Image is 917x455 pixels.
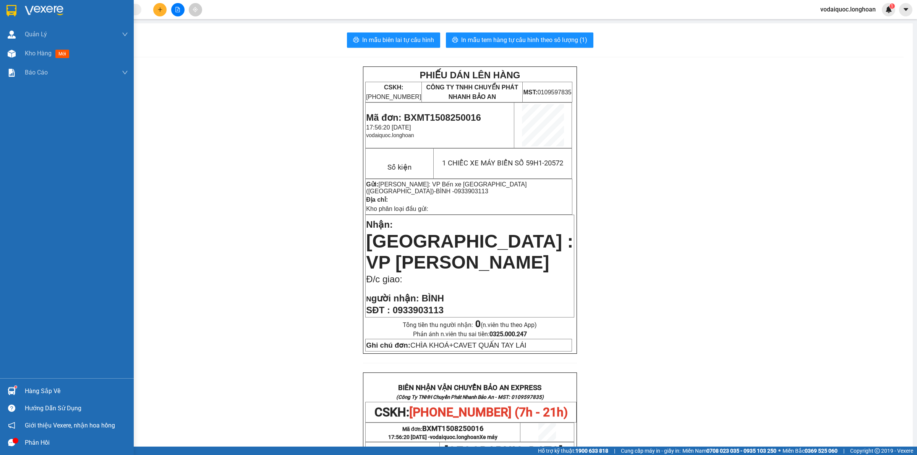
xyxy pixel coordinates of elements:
button: file-add [171,3,185,16]
img: solution-icon [8,69,16,77]
span: Kho hàng [25,50,52,57]
span: Mã đơn: [402,426,484,432]
sup: 1 [889,3,895,9]
strong: Địa chỉ: [366,196,388,203]
button: printerIn mẫu biên lai tự cấu hình [347,32,440,48]
span: CHÌA KHOÁ+CAVET QUẤN TAY LÁI [366,341,526,349]
span: Nhận: [366,219,393,230]
span: | [843,447,844,455]
span: Phản ánh n.viên thu sai tiền: [413,330,527,338]
strong: MST: [523,89,537,96]
img: icon-new-feature [885,6,892,13]
span: Mã đơn: BXMT1508250016 [366,112,481,123]
span: aim [193,7,198,12]
span: down [122,70,128,76]
span: (n.viên thu theo App) [475,321,537,329]
div: Hàng sắp về [25,385,128,397]
span: vodaiquoc.longhoan [814,5,882,14]
strong: CSKH: [384,84,403,91]
strong: BIÊN NHẬN VẬN CHUYỂN BẢO AN EXPRESS [398,384,541,392]
span: caret-down [902,6,909,13]
strong: 0325.000.247 [489,330,527,338]
span: Tổng tiền thu người nhận: [403,321,537,329]
span: BXMT1508250016 [422,424,484,433]
span: Cung cấp máy in - giấy in: [621,447,680,455]
span: BÌNH [421,293,444,303]
span: Hỗ trợ kỹ thuật: [538,447,608,455]
span: Giới thiệu Vexere, nhận hoa hồng [25,421,115,430]
span: BÌNH - [436,188,488,194]
strong: 0 [475,319,481,329]
sup: 1 [15,386,17,388]
span: vodaiquoc.longhoan [366,132,414,138]
span: CSKH: [16,30,181,59]
span: Kho phân loại đầu gửi: [366,206,428,212]
strong: SĐT : [366,305,390,315]
span: plus [157,7,163,12]
span: 17:56:20 [DATE] - [388,434,497,440]
span: question-circle [8,405,15,412]
span: | [614,447,615,455]
div: Hướng dẫn sử dụng [25,403,128,414]
span: message [8,439,15,446]
span: Xe máy [480,434,497,440]
span: printer [353,37,359,44]
span: gười nhận: [371,293,419,303]
span: mới [55,50,69,58]
span: down [122,31,128,37]
strong: BIÊN NHẬN VẬN CHUYỂN BẢO AN EXPRESS [26,11,169,19]
span: Quản Lý [25,29,47,39]
img: warehouse-icon [8,31,16,39]
strong: 0708 023 035 - 0935 103 250 [706,448,776,454]
span: [PHONE_NUMBER] [366,84,421,100]
span: file-add [175,7,180,12]
strong: N [366,295,419,303]
span: copyright [875,448,880,453]
span: Đ/c giao: [366,274,402,284]
span: Miền Nam [682,447,776,455]
span: [PHONE_NUMBER] (7h - 21h) [51,30,181,59]
span: 0933903113 [454,188,488,194]
span: [PERSON_NAME]: VP Bến xe [GEOGRAPHIC_DATA] ([GEOGRAPHIC_DATA]) [366,181,527,194]
button: printerIn mẫu tem hàng tự cấu hình theo số lượng (1) [446,32,593,48]
button: aim [189,3,202,16]
span: ⚪️ [778,449,781,452]
span: notification [8,422,15,429]
strong: (Công Ty TNHH Chuyển Phát Nhanh Bảo An - MST: 0109597835) [24,21,172,27]
strong: Ghi chú đơn: [366,341,410,349]
strong: 1900 633 818 [575,448,608,454]
strong: 0369 525 060 [805,448,838,454]
img: logo-vxr [6,5,16,16]
img: warehouse-icon [8,387,16,395]
span: vodaiquoc.longhoan [430,434,497,440]
span: CÔNG TY TNHH CHUYỂN PHÁT NHANH BẢO AN [426,84,518,100]
span: 0933903113 [393,305,444,315]
span: [PHONE_NUMBER] (7h - 21h) [409,405,568,419]
strong: PHIẾU DÁN LÊN HÀNG [420,70,520,80]
button: plus [153,3,167,16]
span: 1 CHIẾC XE MÁY BIỂN SỐ 59H1-20572 [442,159,563,167]
span: 17:56:20 [DATE] [366,124,411,131]
div: Phản hồi [25,437,128,449]
span: In mẫu tem hàng tự cấu hình theo số lượng (1) [461,35,587,45]
span: Số kiện [387,163,412,172]
span: Miền Bắc [783,447,838,455]
span: 1 [891,3,893,9]
span: - [434,188,488,194]
span: printer [452,37,458,44]
strong: (Công Ty TNHH Chuyển Phát Nhanh Bảo An - MST: 0109597835) [396,394,544,400]
img: warehouse-icon [8,50,16,58]
button: caret-down [899,3,912,16]
span: CSKH: [374,405,568,419]
span: [GEOGRAPHIC_DATA] : VP [PERSON_NAME] [366,231,573,272]
span: 0109597835 [523,89,571,96]
strong: Gửi: [366,181,378,188]
span: Báo cáo [25,68,48,77]
span: In mẫu biên lai tự cấu hình [362,35,434,45]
